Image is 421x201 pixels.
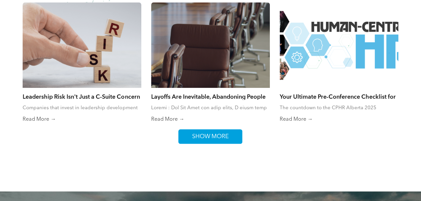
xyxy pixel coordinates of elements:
[280,105,398,111] div: The countdown to the CPHR Alberta 2025 Conference has officially begun!
[23,93,141,100] a: Leadership Risk Isn't Just a C-Suite Concern
[190,130,231,143] span: SHOW MORE
[280,116,398,123] a: Read More →
[151,116,270,123] a: Read More →
[280,93,398,100] a: Your Ultimate Pre-Conference Checklist for the CPHR Alberta 2025 Conference!
[151,105,270,111] div: Loremi : Dol Sit Amet con adip elits, D eiusm temp incid utlaboreetdol mag ali enimadmi veni quis...
[151,93,270,100] a: Layoffs Are Inevitable, Abandoning People Isn’t
[23,116,141,123] a: Read More →
[23,105,141,111] div: Companies that invest in leadership development see real returns. According to Brandon Hall Group...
